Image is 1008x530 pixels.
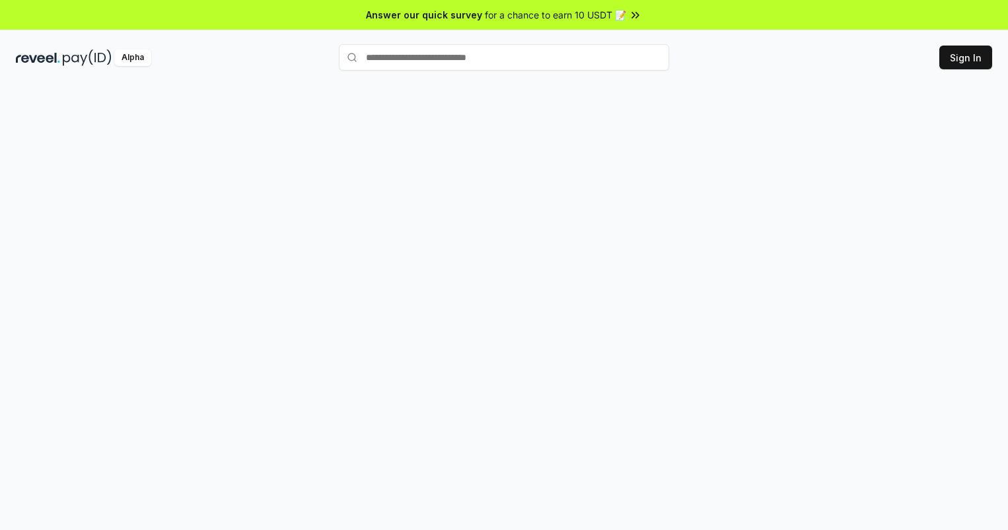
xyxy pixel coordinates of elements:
button: Sign In [939,46,992,69]
img: reveel_dark [16,50,60,66]
span: Answer our quick survey [366,8,482,22]
div: Alpha [114,50,151,66]
img: pay_id [63,50,112,66]
span: for a chance to earn 10 USDT 📝 [485,8,626,22]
